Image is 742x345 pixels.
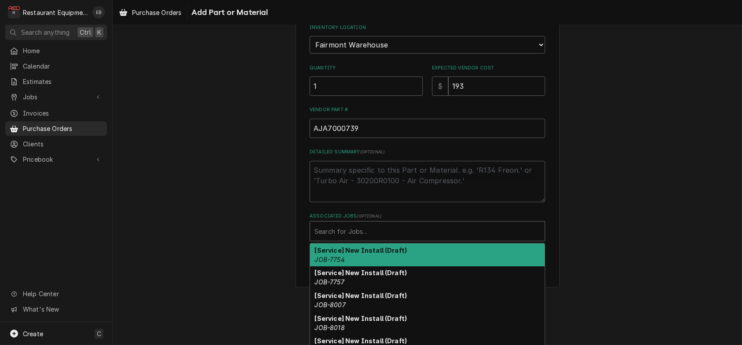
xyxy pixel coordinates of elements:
span: ( optional ) [357,214,381,218]
div: Restaurant Equipment Diagnostics's Avatar [8,6,20,18]
a: Invoices [5,106,107,120]
label: Expected Vendor Cost [432,65,545,72]
a: Calendar [5,59,107,73]
label: Quantity [310,65,423,72]
label: Detailed Summary [310,149,545,156]
div: Vendor Part # [310,106,545,138]
a: Go to What's New [5,302,107,316]
label: Vendor Part # [310,106,545,113]
a: Clients [5,137,107,151]
div: Restaurant Equipment Diagnostics [23,8,88,17]
div: Quantity [310,65,423,96]
span: Invoices [23,109,103,118]
span: Clients [23,139,103,149]
div: Expected Vendor Cost [432,65,545,96]
em: JOB-8018 [315,324,345,331]
a: Home [5,44,107,58]
strong: [Service] New Install (Draft) [315,292,407,299]
div: EB [92,6,105,18]
div: $ [432,76,448,96]
a: Purchase Orders [5,121,107,136]
span: Jobs [23,92,89,102]
a: Purchase Orders [115,5,185,20]
span: Help Center [23,289,102,298]
a: Estimates [5,74,107,89]
strong: [Service] New Install (Draft) [315,315,407,322]
em: JOB-7757 [315,278,344,286]
span: Ctrl [80,28,91,37]
span: Estimates [23,77,103,86]
span: Home [23,46,103,55]
strong: [Service] New Install (Draft) [315,269,407,276]
div: R [8,6,20,18]
strong: [Service] New Install (Draft) [315,247,407,254]
button: Search anythingCtrlK [5,25,107,40]
a: Go to Pricebook [5,152,107,167]
em: JOB-8007 [315,301,346,309]
span: C [97,329,101,338]
div: Associated Jobs [310,213,545,241]
span: What's New [23,305,102,314]
span: Calendar [23,62,103,71]
span: Purchase Orders [132,8,181,17]
em: JOB-7754 [315,256,345,263]
a: Go to Jobs [5,90,107,104]
div: Detailed Summary [310,149,545,202]
span: Pricebook [23,155,89,164]
div: Inventory Location [310,24,545,54]
a: Go to Help Center [5,287,107,301]
strong: [Service] New Install (Draft) [315,337,407,345]
label: Associated Jobs [310,213,545,220]
span: ( optional ) [360,149,385,154]
label: Inventory Location [310,24,545,31]
span: Search anything [21,28,70,37]
span: Purchase Orders [23,124,103,133]
div: Emily Bird's Avatar [92,6,105,18]
span: Add Part or Material [189,7,268,18]
span: Create [23,330,43,338]
span: K [97,28,101,37]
